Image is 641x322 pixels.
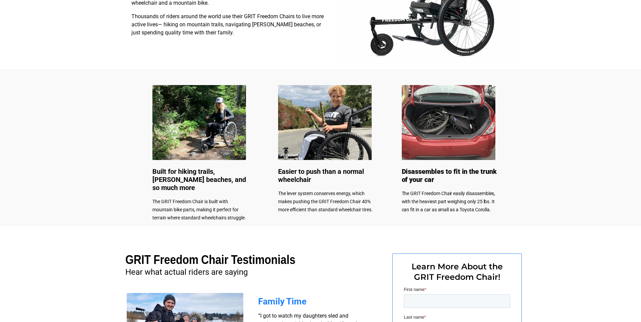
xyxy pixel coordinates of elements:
span: Disassembles to fit in the trunk of your car [402,167,497,184]
span: Built for hiking trails, [PERSON_NAME] beaches, and so much more [152,167,246,192]
span: The GRIT Freedom Chair is built with mountain bike parts, making it perfect for terrain where sta... [152,199,246,220]
span: Thousands of riders around the world use their GRIT Freedom Chairs to live more active lives— hik... [131,13,324,36]
span: Easier to push than a normal wheelchair [278,167,364,184]
span: GRIT Freedom Chair Testimonials [125,253,295,267]
span: Hear what actual riders are saying [125,267,248,277]
span: Learn More About the GRIT Freedom Chair! [412,262,503,282]
span: The GRIT Freedom Chair easily disassembles, with the heaviest part weighing only 25 lbs. It can f... [402,191,495,212]
span: Family Time [258,296,306,306]
input: Get more information [24,163,82,176]
span: The lever system conserves energy, which makes pushing the GRIT Freedom Chair 40% more efficient ... [278,191,373,212]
